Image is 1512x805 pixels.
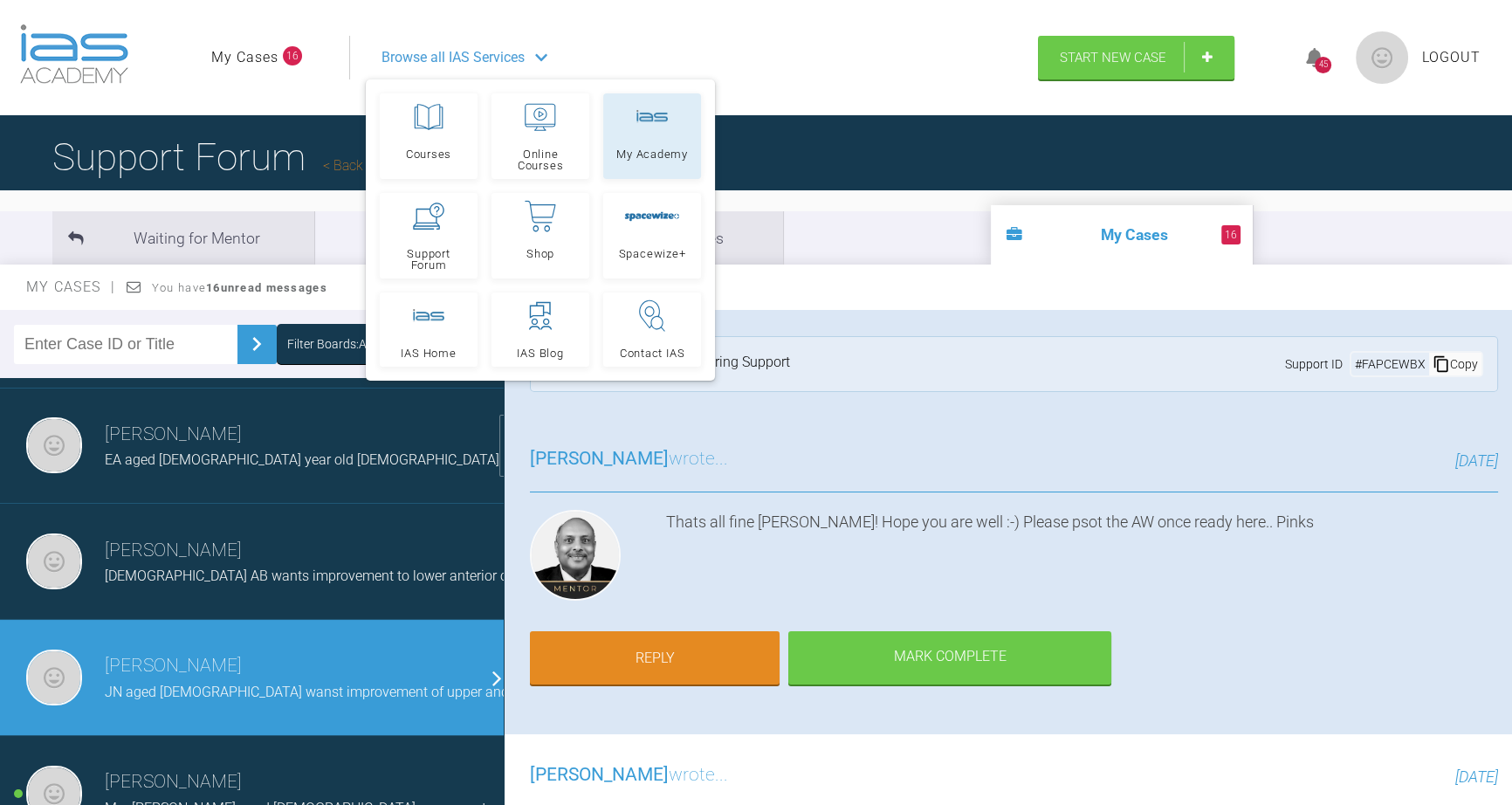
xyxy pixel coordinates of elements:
a: Online Courses [491,93,589,179]
a: Spacewize+ [603,193,701,279]
span: [PERSON_NAME] [530,764,669,785]
h3: [PERSON_NAME] [105,420,499,450]
h3: wrote... [530,760,728,790]
div: Copy [1429,353,1481,375]
img: chevronRight.28bd32b0.svg [243,330,271,358]
span: Shop [526,248,554,259]
span: 16 [1221,225,1241,244]
span: My Cases [26,279,116,295]
img: profile.png [1356,31,1408,84]
a: Reply [530,631,780,685]
div: Mark Complete [788,631,1111,685]
span: Courses [406,148,451,160]
a: Shop [491,193,589,279]
img: Utpalendu Bose [530,510,621,601]
span: Support ID [1285,354,1343,374]
a: IAS Home [380,292,478,367]
img: logo-light.3e3ef733.png [20,24,128,84]
a: My Cases [211,46,278,69]
a: My Academy [603,93,701,179]
h3: wrote... [530,444,728,474]
span: EA aged [DEMOGRAPHIC_DATA] year old [DEMOGRAPHIC_DATA] [105,451,499,468]
span: [DATE] [1455,767,1498,786]
span: IAS Home [401,347,456,359]
div: 45 [1315,57,1331,73]
span: Online Courses [499,148,581,171]
span: [DEMOGRAPHIC_DATA] AB wants improvement to lower anterior crowding [105,568,557,584]
div: Filter Boards: All [287,334,372,354]
a: Support Forum [380,193,478,279]
a: Back to Home [323,157,419,174]
a: IAS Blog [491,292,589,367]
span: My Academy [616,148,688,160]
li: Waiting for Mentor [52,211,314,265]
span: You have [152,281,327,294]
a: Contact IAS [603,292,701,367]
span: Spacewize+ [619,248,686,259]
li: My Cases [991,205,1253,265]
h3: [PERSON_NAME] [105,651,652,681]
span: Start New Case [1060,50,1166,65]
span: Contact IAS [620,347,685,359]
span: 16 [283,46,302,65]
span: [PERSON_NAME] [530,448,669,469]
h1: Support Forum [52,127,419,188]
li: Completed Cases [521,211,783,265]
h3: [PERSON_NAME] [105,536,557,566]
img: Martin Hussain [26,533,82,589]
div: # FAPCEWBX [1351,354,1429,374]
div: Thats all fine [PERSON_NAME]! Hope you are well :-) Please psot the AW once ready here.. Pinks [666,510,1498,608]
span: JN aged [DEMOGRAPHIC_DATA] wanst improvement of upper and lower [MEDICAL_DATA] [105,684,652,700]
a: Courses [380,93,478,179]
span: [DATE] [1455,451,1498,470]
img: Martin Hussain [26,650,82,705]
input: Enter Case ID or Title [14,325,237,364]
h3: [PERSON_NAME] [105,767,838,797]
span: Browse all IAS Services [381,46,525,69]
a: Start New Case [1038,36,1234,79]
span: Support Forum [388,248,470,271]
img: Martin Hussain [26,417,82,473]
span: IAS Blog [517,347,563,359]
strong: 16 unread messages [206,281,327,294]
a: Logout [1422,46,1481,69]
